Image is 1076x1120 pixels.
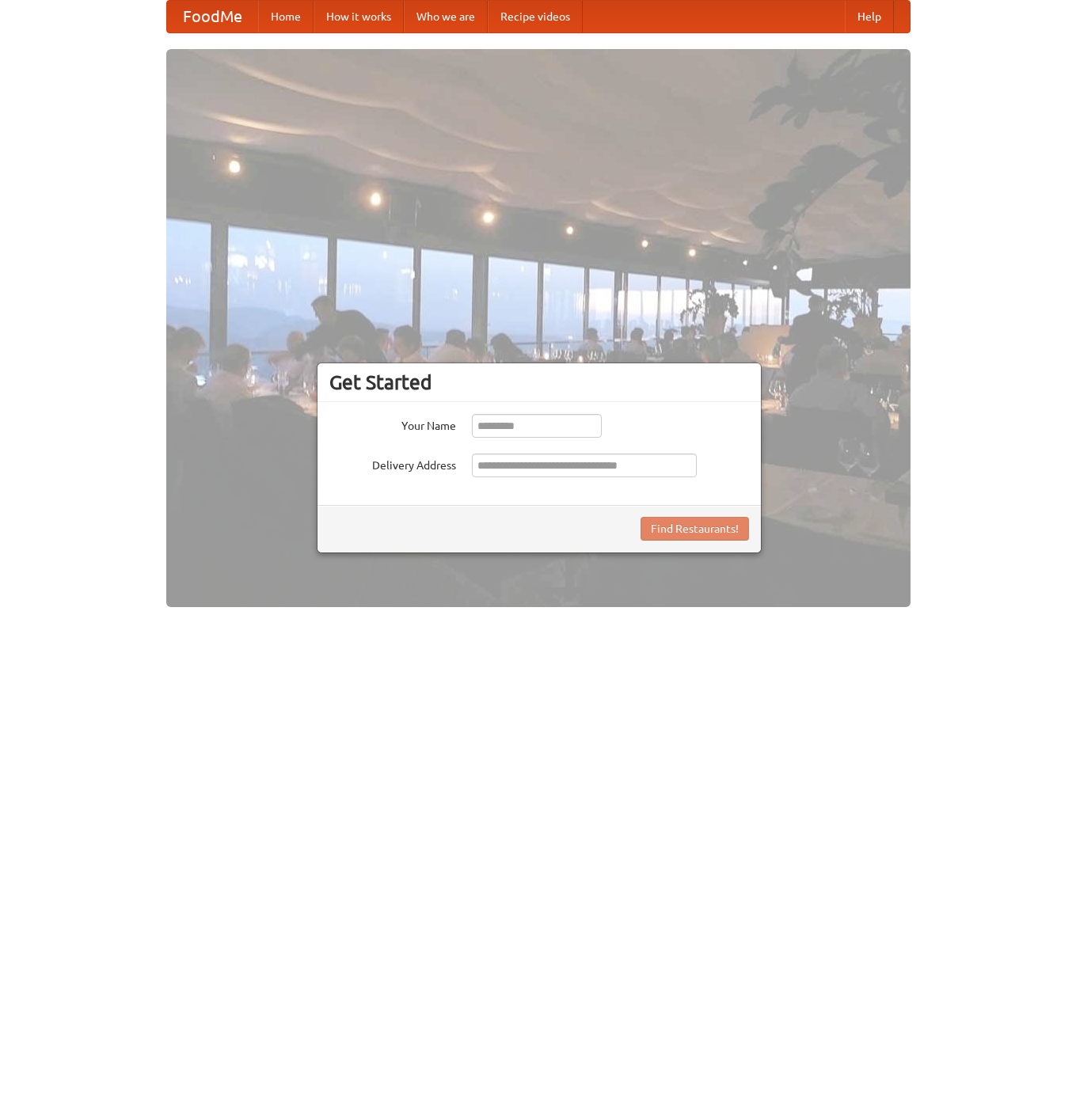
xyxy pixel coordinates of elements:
[641,517,749,541] button: Find Restaurants!
[488,1,583,32] a: Recipe videos
[258,1,314,32] a: Home
[167,1,258,32] a: FoodMe
[314,1,404,32] a: How it works
[329,370,749,394] h3: Get Started
[329,414,456,434] label: Your Name
[329,454,456,473] label: Delivery Address
[845,1,894,32] a: Help
[404,1,488,32] a: Who we are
